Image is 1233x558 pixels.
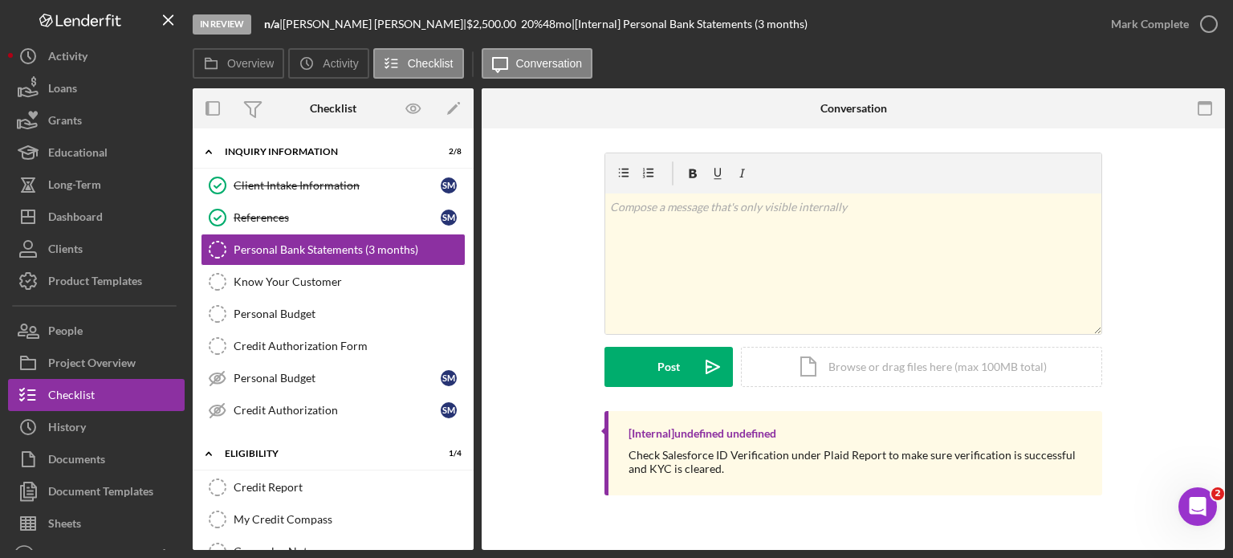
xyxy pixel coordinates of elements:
div: 2 / 8 [433,147,462,157]
div: Loans [48,72,77,108]
button: Project Overview [8,347,185,379]
div: Client Intake Information [234,179,441,192]
div: Grants [48,104,82,141]
a: Personal Budget [201,298,466,330]
button: Educational [8,136,185,169]
b: n/a [264,17,279,31]
button: Activity [288,48,368,79]
label: Activity [323,57,358,70]
button: People [8,315,185,347]
a: Know Your Customer [201,266,466,298]
div: Eligibility [225,449,421,458]
button: Checklist [373,48,464,79]
button: Grants [8,104,185,136]
div: S M [441,370,457,386]
div: Credit Report [234,481,465,494]
div: Credit Authorization [234,404,441,417]
div: | [264,18,283,31]
div: Dashboard [48,201,103,237]
div: Long-Term [48,169,101,205]
div: 20 % [521,18,543,31]
button: Long-Term [8,169,185,201]
button: Loans [8,72,185,104]
button: Activity [8,40,185,72]
div: Project Overview [48,347,136,383]
div: $2,500.00 [466,18,521,31]
button: Document Templates [8,475,185,507]
div: Post [657,347,680,387]
button: Dashboard [8,201,185,233]
div: Conversation [820,102,887,115]
div: 1 / 4 [433,449,462,458]
div: History [48,411,86,447]
a: Credit AuthorizationSM [201,394,466,426]
div: My Credit Compass [234,513,465,526]
button: History [8,411,185,443]
div: Personal Bank Statements (3 months) [234,243,465,256]
div: [Internal] undefined undefined [629,427,776,440]
div: Personal Budget [234,372,441,385]
div: In Review [193,14,251,35]
button: Checklist [8,379,185,411]
a: Personal BudgetSM [201,362,466,394]
div: | [Internal] Personal Bank Statements (3 months) [572,18,808,31]
a: Credit Report [201,471,466,503]
div: Mark Complete [1111,8,1189,40]
button: Product Templates [8,265,185,297]
div: [PERSON_NAME] [PERSON_NAME] | [283,18,466,31]
div: Document Templates [48,475,153,511]
label: Overview [227,57,274,70]
button: Overview [193,48,284,79]
button: Sheets [8,507,185,540]
button: Clients [8,233,185,265]
button: Conversation [482,48,593,79]
button: Mark Complete [1095,8,1225,40]
div: People [48,315,83,351]
div: Documents [48,443,105,479]
div: Checklist [48,379,95,415]
a: My Credit Compass [201,503,466,536]
div: Clients [48,233,83,269]
div: Product Templates [48,265,142,301]
a: Credit Authorization Form [201,330,466,362]
span: 2 [1211,487,1224,500]
div: Inquiry Information [225,147,421,157]
div: Checklist [310,102,356,115]
a: ReferencesSM [201,202,466,234]
div: Counselor Notes [234,545,465,558]
div: Educational [48,136,108,173]
div: Sheets [48,507,81,544]
label: Checklist [408,57,454,70]
div: 48 mo [543,18,572,31]
div: Credit Authorization Form [234,340,465,352]
label: Conversation [516,57,583,70]
div: Activity [48,40,87,76]
div: S M [441,402,457,418]
button: Post [604,347,733,387]
div: S M [441,210,457,226]
div: Personal Budget [234,308,465,320]
div: S M [441,177,457,193]
a: Personal Bank Statements (3 months) [201,234,466,266]
button: Documents [8,443,185,475]
iframe: Intercom live chat [1178,487,1217,526]
div: References [234,211,441,224]
a: Client Intake InformationSM [201,169,466,202]
p: Check Salesforce ID Verification under Plaid Report to make sure verification is successful and K... [629,448,1086,475]
div: Know Your Customer [234,275,465,288]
